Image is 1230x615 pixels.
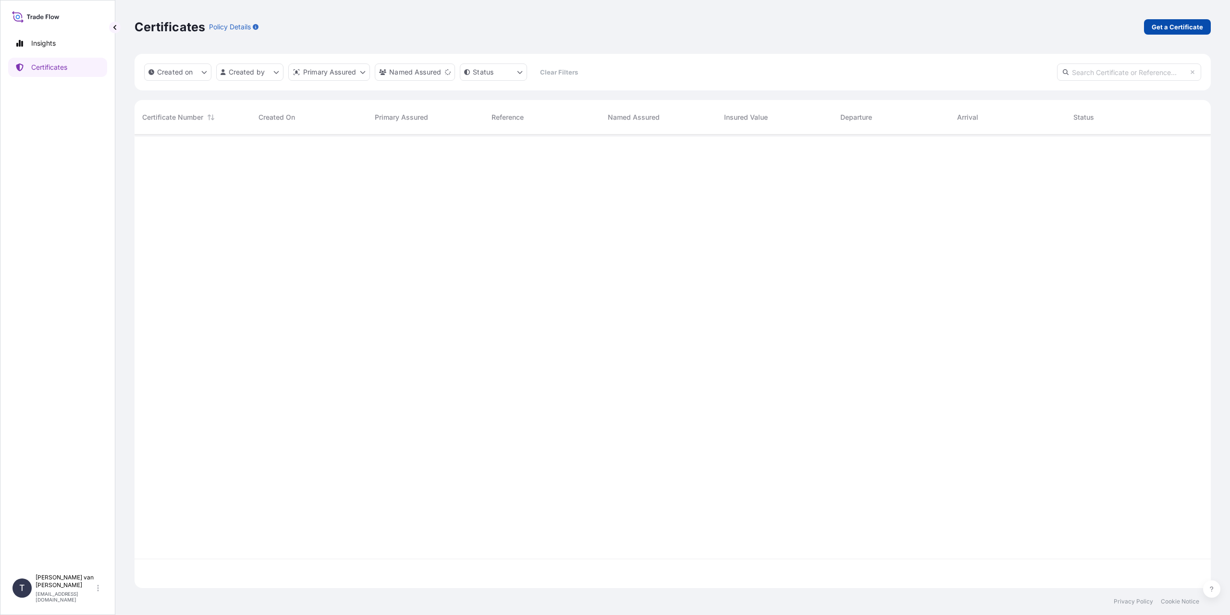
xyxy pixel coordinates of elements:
p: Created on [157,67,193,77]
p: Certificates [135,19,205,35]
button: Sort [205,112,217,123]
span: Departure [840,113,872,122]
button: createdOn Filter options [144,63,211,81]
span: Reference [492,113,524,122]
p: Insights [31,38,56,48]
span: T [19,583,25,593]
p: Primary Assured [303,67,356,77]
input: Search Certificate or Reference... [1057,63,1201,81]
a: Cookie Notice [1161,598,1199,605]
a: Privacy Policy [1114,598,1153,605]
button: certificateStatus Filter options [460,63,527,81]
p: Named Assured [389,67,441,77]
span: Arrival [957,113,978,122]
span: Named Assured [608,113,660,122]
span: Primary Assured [375,113,428,122]
button: distributor Filter options [288,63,370,81]
button: cargoOwner Filter options [375,63,455,81]
p: Clear Filters [540,67,578,77]
button: createdBy Filter options [216,63,283,81]
button: Clear Filters [532,64,586,80]
a: Insights [8,34,107,53]
p: Created by [229,67,265,77]
a: Get a Certificate [1144,19,1211,35]
p: [EMAIL_ADDRESS][DOMAIN_NAME] [36,591,95,602]
span: Created On [258,113,295,122]
p: Policy Details [209,22,251,32]
p: Get a Certificate [1152,22,1203,32]
span: Status [1073,113,1094,122]
p: [PERSON_NAME] van [PERSON_NAME] [36,574,95,589]
span: Insured Value [724,113,768,122]
p: Status [473,67,493,77]
p: Certificates [31,63,67,72]
a: Certificates [8,58,107,77]
span: Certificate Number [142,113,203,122]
